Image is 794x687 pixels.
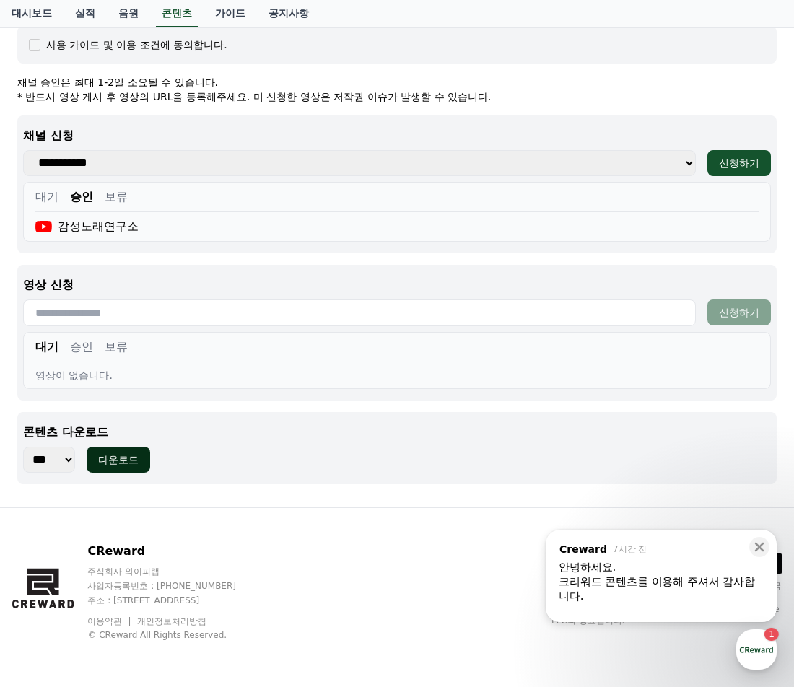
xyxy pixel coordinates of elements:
[35,188,58,206] button: 대기
[95,458,186,494] a: 1대화
[87,543,263,560] p: CReward
[137,616,206,626] a: 개인정보처리방침
[186,458,277,494] a: 설정
[70,338,93,356] button: 승인
[98,452,139,467] div: 다운로드
[87,616,133,626] a: 이용약관
[35,218,139,235] div: 감성노래연구소
[87,566,263,577] p: 주식회사 와이피랩
[23,276,771,294] p: 영상 신청
[719,305,759,320] div: 신청하기
[45,479,54,491] span: 홈
[87,629,263,641] p: © CReward All Rights Reserved.
[707,150,771,176] button: 신청하기
[35,338,58,356] button: 대기
[147,457,152,468] span: 1
[70,188,93,206] button: 승인
[105,188,128,206] button: 보류
[4,458,95,494] a: 홈
[105,338,128,356] button: 보류
[23,424,771,441] p: 콘텐츠 다운로드
[17,75,777,89] p: 채널 승인은 최대 1-2일 소요될 수 있습니다.
[707,299,771,325] button: 신청하기
[719,156,759,170] div: 신청하기
[132,480,149,491] span: 대화
[87,580,263,592] p: 사업자등록번호 : [PHONE_NUMBER]
[46,38,227,52] div: 사용 가이드 및 이용 조건에 동의합니다.
[17,89,777,104] p: * 반드시 영상 게시 후 영상의 URL을 등록해주세요. 미 신청한 영상은 저작권 이슈가 발생할 수 있습니다.
[223,479,240,491] span: 설정
[35,368,759,382] div: 영상이 없습니다.
[23,127,771,144] p: 채널 신청
[87,447,150,473] button: 다운로드
[87,595,263,606] p: 주소 : [STREET_ADDRESS]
